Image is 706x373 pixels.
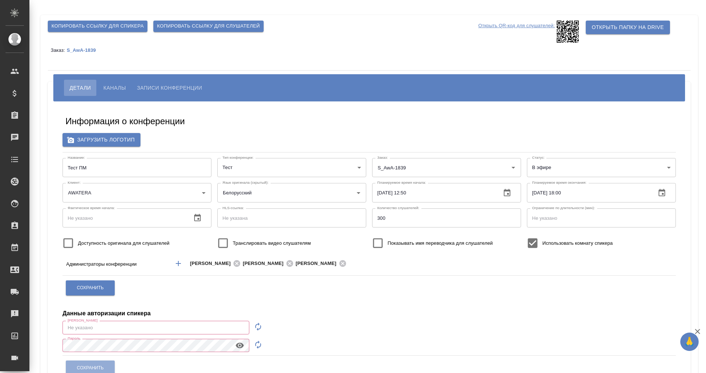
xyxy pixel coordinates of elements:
[68,135,135,144] span: Загрузить логотип
[170,255,187,272] button: Добавить менеджера
[190,259,243,268] div: [PERSON_NAME]
[103,83,126,92] span: Каналы
[66,261,167,268] p: Администраторы конференции
[478,21,555,43] p: Открыть QR-код для слушателей:
[388,240,493,247] span: Показывать имя переводчика для слушателей
[243,259,296,268] div: [PERSON_NAME]
[217,158,366,177] div: Тест
[372,183,495,202] input: Не указано
[353,188,364,198] button: Open
[296,260,341,267] span: [PERSON_NAME]
[157,22,260,31] span: Копировать ссылку для слушателей
[69,83,91,92] span: Детали
[217,208,366,227] input: Не указана
[66,280,115,295] button: Сохранить
[527,183,650,202] input: Не указано
[508,162,518,173] button: Open
[527,158,676,177] div: В эфире
[680,333,699,351] button: 🙏
[153,21,264,32] button: Копировать ссылку для слушателей
[372,208,521,227] input: Не указано
[586,21,670,34] button: Открыть папку на Drive
[683,334,696,349] span: 🙏
[190,260,235,267] span: [PERSON_NAME]
[63,158,211,177] input: Не указан
[78,240,170,247] span: Доступность оригинала для слушателей
[63,309,151,318] h4: Данные авторизации спикера
[65,115,185,127] h5: Информация о конференции
[67,47,101,53] a: S_AwA-1839
[199,188,209,198] button: Open
[63,321,249,334] input: Не указано
[592,23,664,32] span: Открыть папку на Drive
[51,22,144,31] span: Копировать ссылку для спикера
[243,260,288,267] span: [PERSON_NAME]
[77,285,104,291] span: Сохранить
[137,83,202,92] span: Записи конференции
[63,208,186,227] input: Не указано
[618,263,619,264] button: Open
[51,47,67,53] p: Заказ:
[48,21,147,32] button: Копировать ссылку для спикера
[542,240,613,247] span: Использовать комнату спикера
[233,240,311,247] span: Транслировать видео слушателям
[527,208,676,227] input: Не указано
[63,133,140,147] label: Загрузить логотип
[296,259,349,268] div: [PERSON_NAME]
